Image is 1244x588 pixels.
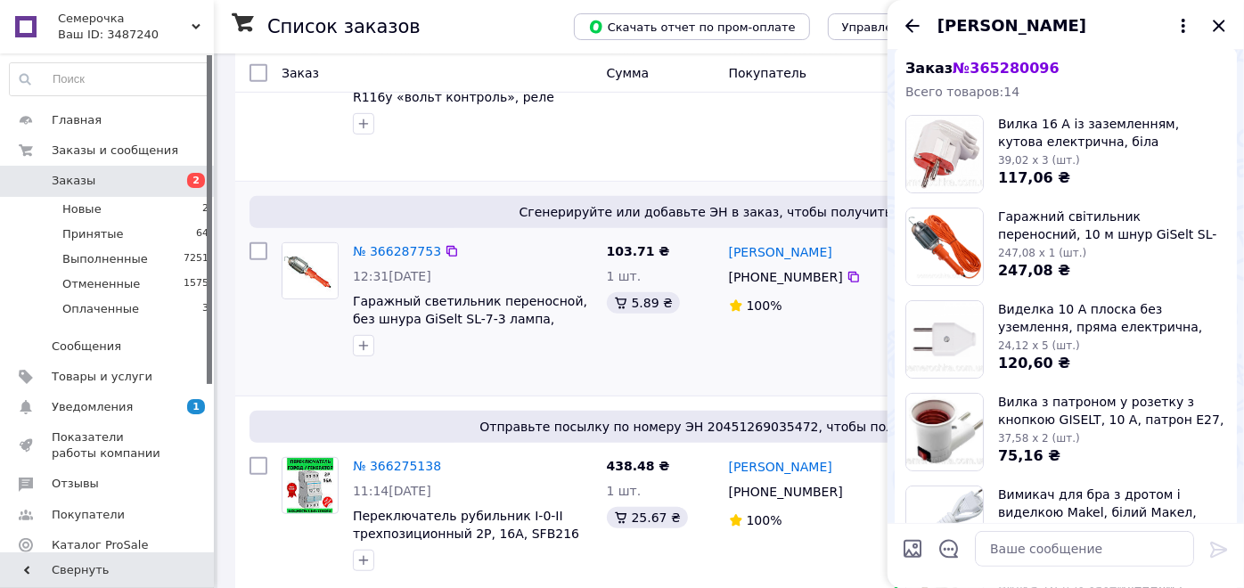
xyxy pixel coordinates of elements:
[905,85,1019,99] span: Всего товаров: 14
[353,459,441,473] a: № 366275138
[937,14,1194,37] button: [PERSON_NAME]
[353,244,441,258] a: № 366287753
[353,269,431,283] span: 12:31[DATE]
[52,112,102,128] span: Главная
[607,244,670,258] span: 103.71 ₴
[588,19,796,35] span: Скачать отчет по пром-оплате
[729,243,832,261] a: [PERSON_NAME]
[729,66,807,80] span: Покупатель
[52,399,133,415] span: Уведомления
[62,276,140,292] span: Отмененные
[1208,15,1230,37] button: Закрыть
[282,242,339,299] a: Фото товару
[729,458,832,476] a: [PERSON_NAME]
[906,116,983,192] img: 3318685869_w1000_h1000_vilka-16-a.jpg
[828,13,996,40] button: Управление статусами
[906,301,983,378] img: 3318685857_w1000_h1000_videlka-10-a.jpg
[998,300,1226,336] span: Виделка 10 А плоска без уземлення, пряма електрична, біла
[998,432,1080,445] span: 37,58 x 2 (шт.)
[998,447,1060,464] span: 75,16 ₴
[282,243,338,298] img: Фото товару
[906,486,983,563] img: 4866033677_w1000_h1000_vimikach-dlya-bra.jpg
[52,143,178,159] span: Заказы и сообщения
[287,458,334,513] img: Фото товару
[184,276,209,292] span: 1575
[607,66,650,80] span: Сумма
[906,208,983,285] img: 6766830886_w1000_h1000_garazhnij-svitilnik-perenosnij.jpg
[937,537,961,560] button: Открыть шаблоны ответов
[902,15,923,37] button: Назад
[10,63,209,95] input: Поиск
[998,339,1080,352] span: 24,12 x 5 (шт.)
[937,14,1086,37] span: [PERSON_NAME]
[58,27,214,43] div: Ваш ID: 3487240
[52,537,148,553] span: Каталог ProSale
[953,60,1059,77] span: № 365280096
[747,298,782,313] span: 100%
[202,301,209,317] span: 3
[52,173,95,189] span: Заказы
[62,251,148,267] span: Выполненные
[52,476,99,492] span: Отзывы
[998,393,1226,429] span: Вилка з патроном у розетку з кнопкою GISELT, 10 А, патрон Е27, електрична з землею, біла G7200-13
[267,16,421,37] h1: Список заказов
[906,394,983,470] img: 6757094888_w1000_h1000_vilka-z-patronom.jpg
[607,269,642,283] span: 1 шт.
[196,226,209,242] span: 64
[998,115,1226,151] span: Вилка 16 А із заземленням, кутова електрична, біла
[607,459,670,473] span: 438.48 ₴
[187,173,205,188] span: 2
[574,13,810,40] button: Скачать отчет по пром-оплате
[998,247,1086,259] span: 247,08 x 1 (шт.)
[62,301,139,317] span: Оплаченные
[257,418,1205,436] span: Отправьте посылку по номеру ЭН 20451269035472, чтобы получить оплату
[52,429,165,461] span: Показатели работы компании
[202,201,209,217] span: 2
[607,507,688,528] div: 25.67 ₴
[998,208,1226,243] span: Гаражний світильник переносний, 10 м шнур GiSelt SL-7-5 лампа, ліхтар, переноска з гаком для авто...
[607,484,642,498] span: 1 шт.
[282,457,339,514] a: Фото товару
[58,11,192,27] span: Семерочка
[353,484,431,498] span: 11:14[DATE]
[52,339,121,355] span: Сообщения
[257,203,1205,221] span: Сгенерируйте или добавьте ЭН в заказ, чтобы получить оплату
[184,251,209,267] span: 7251
[353,294,587,362] a: Гаражный светильник переносной, без шнура GiSelt SL-7-3 лампа, фонарь, переноска с крюком для авт...
[62,201,102,217] span: Новые
[998,355,1070,372] span: 120,60 ₴
[725,479,847,504] div: [PHONE_NUMBER]
[842,20,982,34] span: Управление статусами
[905,60,1060,77] span: Заказ
[998,486,1226,521] span: Вимикач для бра з дротом і виделкою Makel, білий Макел, навісний, кнопка, для світильника
[187,399,205,414] span: 1
[725,265,847,290] div: [PHONE_NUMBER]
[607,292,680,314] div: 5.89 ₴
[52,507,125,523] span: Покупатели
[52,369,152,385] span: Товары и услуги
[282,66,319,80] span: Заказ
[747,513,782,527] span: 100%
[998,169,1070,186] span: 117,06 ₴
[62,226,124,242] span: Принятые
[998,154,1080,167] span: 39,02 x 3 (шт.)
[998,262,1070,279] span: 247,08 ₴
[353,509,585,576] a: Переключатель рубильник I-0-II трехпозиционный 2P, 16А, SFB216 Hager с общим выходом снизу, для г...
